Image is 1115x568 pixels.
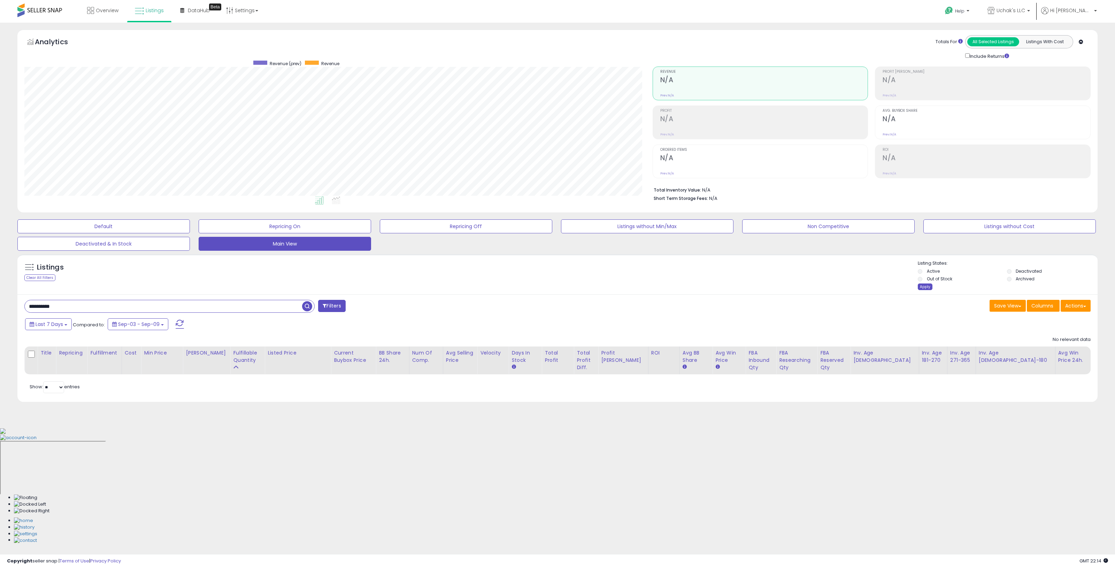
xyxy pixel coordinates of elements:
h5: Listings [37,263,64,272]
img: Docked Right [14,508,49,514]
div: Inv. Age 271-365 [950,349,973,364]
div: FBA inbound Qty [748,349,773,371]
button: Deactivated & In Stock [17,237,190,251]
h5: Analytics [35,37,82,48]
span: Help [955,8,964,14]
span: DataHub [188,7,210,14]
label: Archived [1016,276,1035,282]
small: Prev: N/A [660,132,674,137]
button: All Selected Listings [967,37,1019,46]
div: Listed Price [268,349,328,357]
button: Sep-03 - Sep-09 [108,318,168,330]
div: Current Buybox Price [334,349,373,364]
div: Fulfillable Quantity [233,349,262,364]
div: Inv. Age [DEMOGRAPHIC_DATA] [853,349,916,364]
div: Title [40,349,53,357]
span: Hi [PERSON_NAME] [1050,7,1092,14]
h2: N/A [883,76,1090,85]
div: ROI [651,349,677,357]
button: Save View [990,300,1026,312]
div: Clear All Filters [24,274,55,281]
button: Columns [1027,300,1060,312]
div: FBA Reserved Qty [820,349,847,371]
button: Listings without Min/Max [561,219,733,233]
div: Profit [PERSON_NAME] [601,349,645,364]
button: Main View [199,237,371,251]
span: Overview [96,7,118,14]
img: Contact [14,537,37,544]
button: Default [17,219,190,233]
i: Get Help [945,6,953,15]
button: Actions [1061,300,1091,312]
h2: N/A [883,154,1090,163]
small: Prev: N/A [660,171,674,176]
div: Avg Win Price 24h. [1058,349,1087,364]
div: [PERSON_NAME] [186,349,227,357]
span: ROI [883,148,1090,152]
button: Non Competitive [742,219,915,233]
span: Listings [146,7,164,14]
span: N/A [709,195,717,202]
span: Ordered Items [660,148,868,152]
span: Profit [660,109,868,113]
small: Prev: N/A [883,132,896,137]
div: BB Share 24h. [379,349,406,364]
div: Cost [125,349,138,357]
img: Docked Left [14,501,46,508]
small: Days In Stock. [512,364,516,370]
div: Total Profit Diff. [577,349,595,371]
button: Filters [318,300,345,312]
small: Avg Win Price. [715,364,720,370]
small: Prev: N/A [883,93,896,98]
small: Prev: N/A [660,93,674,98]
div: Avg Win Price [715,349,743,364]
div: Min Price [144,349,180,357]
a: Help [939,1,976,23]
div: Avg BB Share [683,349,709,364]
small: Prev: N/A [883,171,896,176]
b: Total Inventory Value: [654,187,701,193]
p: Listing States: [918,260,1098,267]
span: Uchak's LLC [997,7,1025,14]
h2: N/A [660,115,868,124]
div: Tooltip anchor [209,3,221,10]
span: Columns [1031,302,1053,309]
b: Short Term Storage Fees: [654,195,708,201]
button: Listings without Cost [923,219,1096,233]
img: Settings [14,531,37,537]
div: Fulfillment [90,349,118,357]
label: Active [927,268,940,274]
div: Num of Comp. [412,349,440,364]
small: Avg BB Share. [683,364,687,370]
span: Show: entries [30,383,80,390]
div: Apply [918,283,932,290]
li: N/A [654,185,1086,194]
span: Profit [PERSON_NAME] [883,70,1090,74]
label: Out of Stock [927,276,952,282]
img: Home [14,518,33,524]
button: Repricing Off [380,219,552,233]
span: Last 7 Days [36,321,63,328]
div: Avg Selling Price [446,349,474,364]
label: Deactivated [1016,268,1042,274]
div: Inv. Age 181-270 [922,349,944,364]
button: Repricing On [199,219,371,233]
img: Floating [14,495,37,501]
div: Repricing [59,349,84,357]
div: Days In Stock [512,349,539,364]
button: Listings With Cost [1019,37,1071,46]
h2: N/A [883,115,1090,124]
h2: N/A [660,76,868,85]
div: Total Profit [545,349,571,364]
a: Hi [PERSON_NAME] [1041,7,1097,23]
div: FBA Researching Qty [779,349,814,371]
h2: N/A [660,154,868,163]
div: Inv. Age [DEMOGRAPHIC_DATA]-180 [979,349,1052,364]
span: Sep-03 - Sep-09 [118,321,160,328]
div: No relevant data [1053,336,1091,343]
span: Revenue (prev) [270,61,301,67]
button: Last 7 Days [25,318,72,330]
div: Velocity [480,349,506,357]
img: History [14,524,34,531]
div: Include Returns [960,52,1017,60]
